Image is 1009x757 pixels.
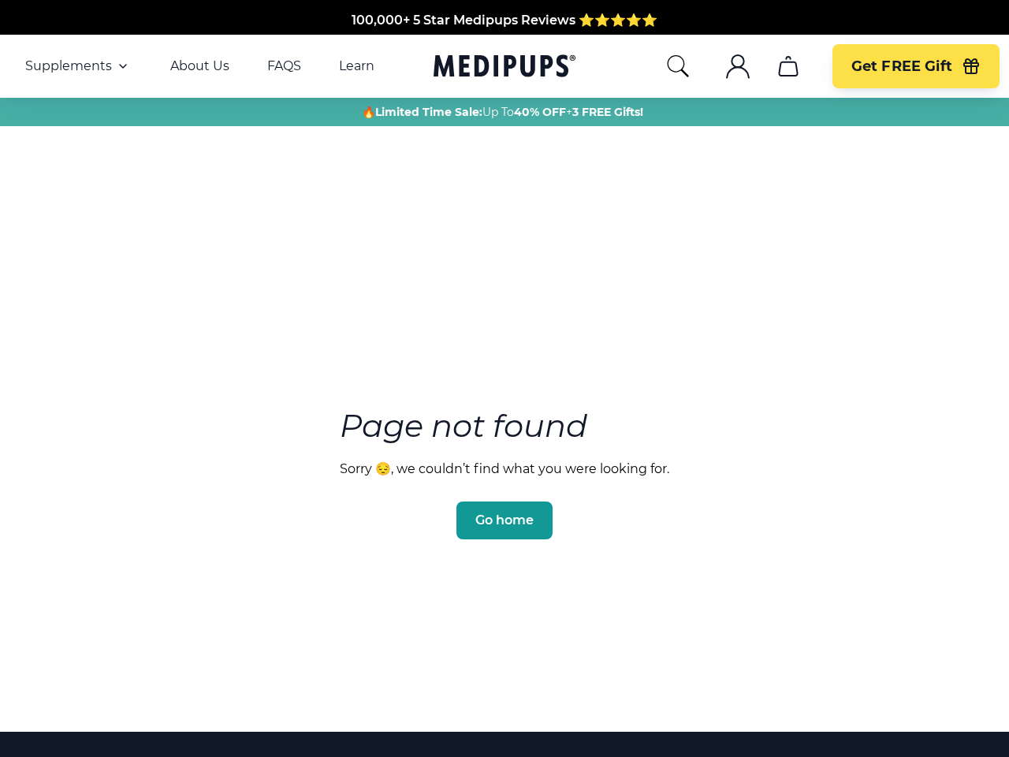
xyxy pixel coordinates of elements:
[769,47,807,85] button: cart
[25,58,112,74] span: Supplements
[25,57,132,76] button: Supplements
[851,58,952,76] span: Get FREE Gift
[339,58,374,74] a: Learn
[170,58,229,74] a: About Us
[719,47,757,85] button: account
[832,44,1000,88] button: Get FREE Gift
[362,104,643,120] span: 🔥 Up To +
[665,54,691,79] button: search
[475,513,534,528] span: Go home
[434,51,575,84] a: Medipups
[267,58,301,74] a: FAQS
[243,13,767,28] span: Made In The [GEOGRAPHIC_DATA] from domestic & globally sourced ingredients
[340,403,669,449] h3: Page not found
[456,502,553,539] button: Go home
[340,461,669,476] p: Sorry 😔, we couldn’t find what you were looking for.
